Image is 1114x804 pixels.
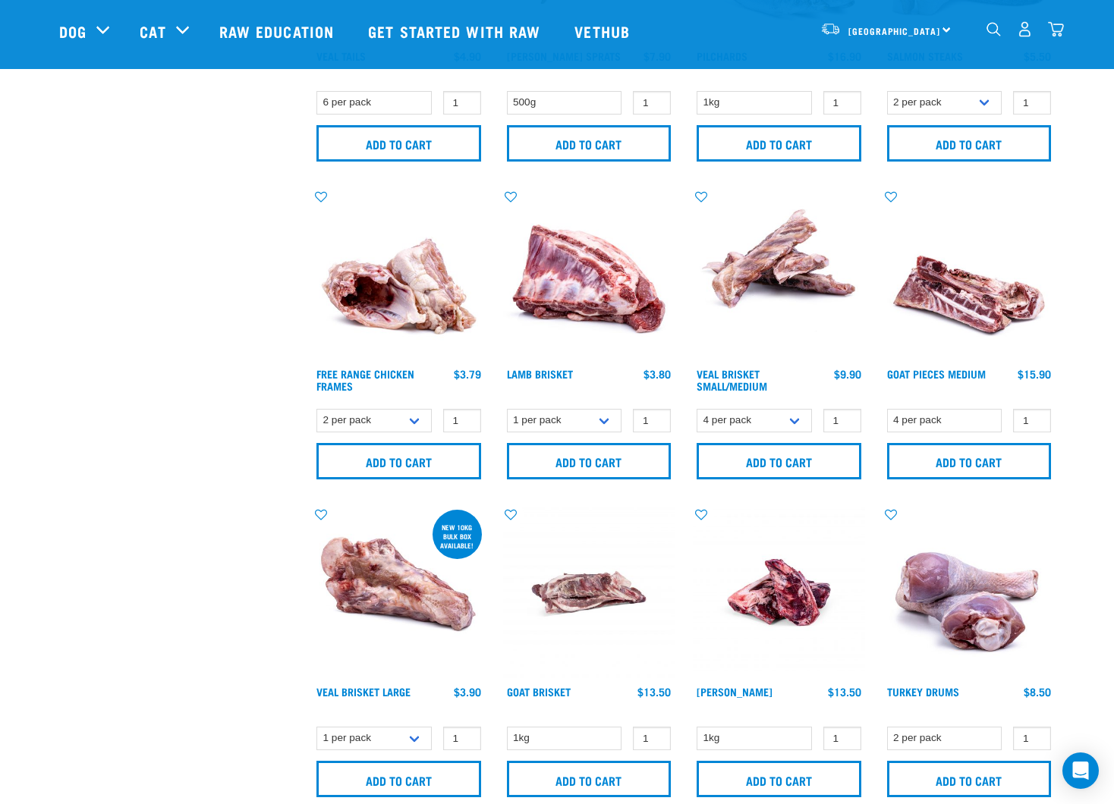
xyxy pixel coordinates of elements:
input: Add to cart [697,761,861,797]
input: Add to cart [887,443,1052,479]
a: Vethub [559,1,649,61]
a: Cat [140,20,165,42]
div: $13.50 [828,686,861,698]
a: Raw Education [204,1,353,61]
span: [GEOGRAPHIC_DATA] [848,28,940,33]
div: $3.80 [644,368,671,380]
input: 1 [823,91,861,115]
a: [PERSON_NAME] [697,689,773,694]
img: 1236 Chicken Frame Turks 01 [313,189,485,361]
input: 1 [633,91,671,115]
div: $15.90 [1018,368,1051,380]
img: 1197 Goat Pieces Medium 01 [883,189,1056,361]
input: Add to cart [316,125,481,162]
img: van-moving.png [820,22,841,36]
a: Veal Brisket Small/Medium [697,371,767,388]
input: Add to cart [507,443,672,479]
input: Add to cart [507,125,672,162]
a: Get started with Raw [353,1,559,61]
input: Add to cart [507,761,672,797]
a: Turkey Drums [887,689,959,694]
img: 1253 Turkey Drums 01 [883,507,1056,679]
img: user.png [1017,21,1033,37]
input: 1 [1013,91,1051,115]
input: 1 [823,409,861,432]
div: Open Intercom Messenger [1062,752,1099,789]
a: Free Range Chicken Frames [316,371,414,388]
div: $3.90 [454,686,481,698]
input: 1 [1013,727,1051,750]
input: Add to cart [887,125,1052,162]
input: 1 [633,409,671,432]
input: 1 [1013,409,1051,432]
img: Goat Brisket [503,507,675,679]
a: Lamb Brisket [507,371,573,376]
div: $9.90 [834,368,861,380]
input: 1 [443,727,481,750]
img: 1207 Veal Brisket 4pp 01 [693,189,865,361]
img: Venison Brisket Bone 1662 [693,507,865,679]
div: $3.79 [454,368,481,380]
a: Goat Pieces Medium [887,371,986,376]
img: home-icon-1@2x.png [987,22,1001,36]
img: 1205 Veal Brisket 1pp 01 [313,507,485,679]
a: Dog [59,20,87,42]
input: Add to cart [697,443,861,479]
input: 1 [633,727,671,750]
img: home-icon@2x.png [1048,21,1064,37]
div: $8.50 [1024,686,1051,698]
div: new 10kg bulk box available! [433,516,482,557]
input: Add to cart [697,125,861,162]
div: $13.50 [637,686,671,698]
input: Add to cart [316,443,481,479]
input: Add to cart [316,761,481,797]
input: 1 [443,91,481,115]
a: Veal Brisket Large [316,689,411,694]
input: 1 [443,409,481,432]
input: 1 [823,727,861,750]
a: Goat Brisket [507,689,571,694]
img: 1240 Lamb Brisket Pieces 01 [503,189,675,361]
input: Add to cart [887,761,1052,797]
